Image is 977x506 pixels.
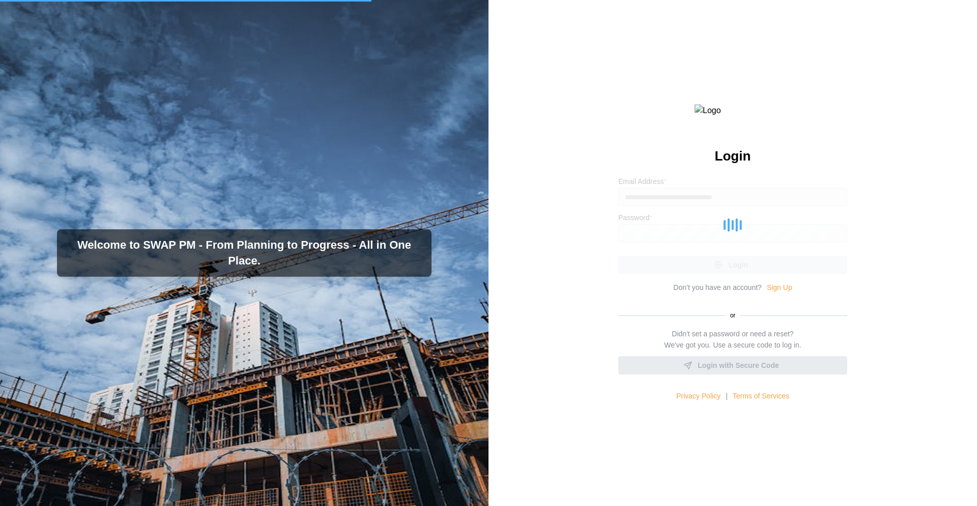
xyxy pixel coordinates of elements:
[695,104,771,117] img: Logo
[65,237,423,269] h3: Welcome to SWAP PM - From Planning to Progress - All in One Place.
[618,311,847,321] div: or
[673,282,762,294] div: Don’t you have an account?
[767,282,792,294] a: Sign Up
[733,391,789,402] a: Terms of Services
[715,147,751,165] h2: Login
[726,391,728,402] div: |
[676,391,721,402] a: Privacy Policy
[664,329,801,351] div: Didn't set a password or need a reset? We've got you. Use a secure code to log in.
